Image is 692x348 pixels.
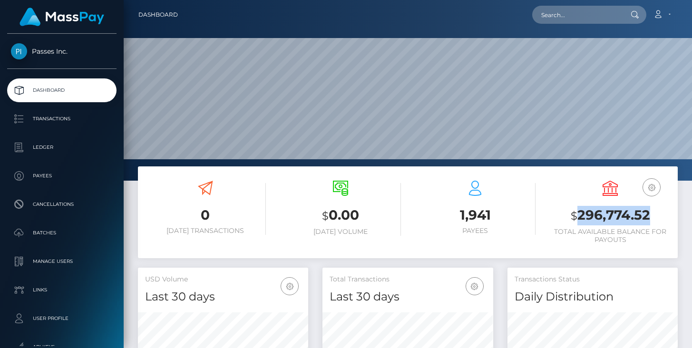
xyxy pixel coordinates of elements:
[19,8,104,26] img: MassPay Logo
[11,83,113,97] p: Dashboard
[11,226,113,240] p: Batches
[571,209,577,222] small: $
[532,6,622,24] input: Search...
[11,254,113,269] p: Manage Users
[138,5,178,25] a: Dashboard
[7,78,117,102] a: Dashboard
[11,311,113,326] p: User Profile
[515,289,671,305] h4: Daily Distribution
[11,169,113,183] p: Payees
[550,228,671,244] h6: Total Available Balance for Payouts
[7,164,117,188] a: Payees
[7,107,117,131] a: Transactions
[7,47,117,56] span: Passes Inc.
[7,135,117,159] a: Ledger
[145,289,301,305] h4: Last 30 days
[330,275,486,284] h5: Total Transactions
[515,275,671,284] h5: Transactions Status
[145,206,266,224] h3: 0
[7,278,117,302] a: Links
[7,221,117,245] a: Batches
[7,250,117,273] a: Manage Users
[7,193,117,216] a: Cancellations
[550,206,671,225] h3: 296,774.52
[330,289,486,305] h4: Last 30 days
[7,307,117,330] a: User Profile
[415,227,536,235] h6: Payees
[145,227,266,235] h6: [DATE] Transactions
[145,275,301,284] h5: USD Volume
[322,209,329,222] small: $
[11,283,113,297] p: Links
[280,228,401,236] h6: [DATE] Volume
[11,112,113,126] p: Transactions
[11,197,113,212] p: Cancellations
[415,206,536,224] h3: 1,941
[11,140,113,155] p: Ledger
[11,43,27,59] img: Passes Inc.
[280,206,401,225] h3: 0.00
